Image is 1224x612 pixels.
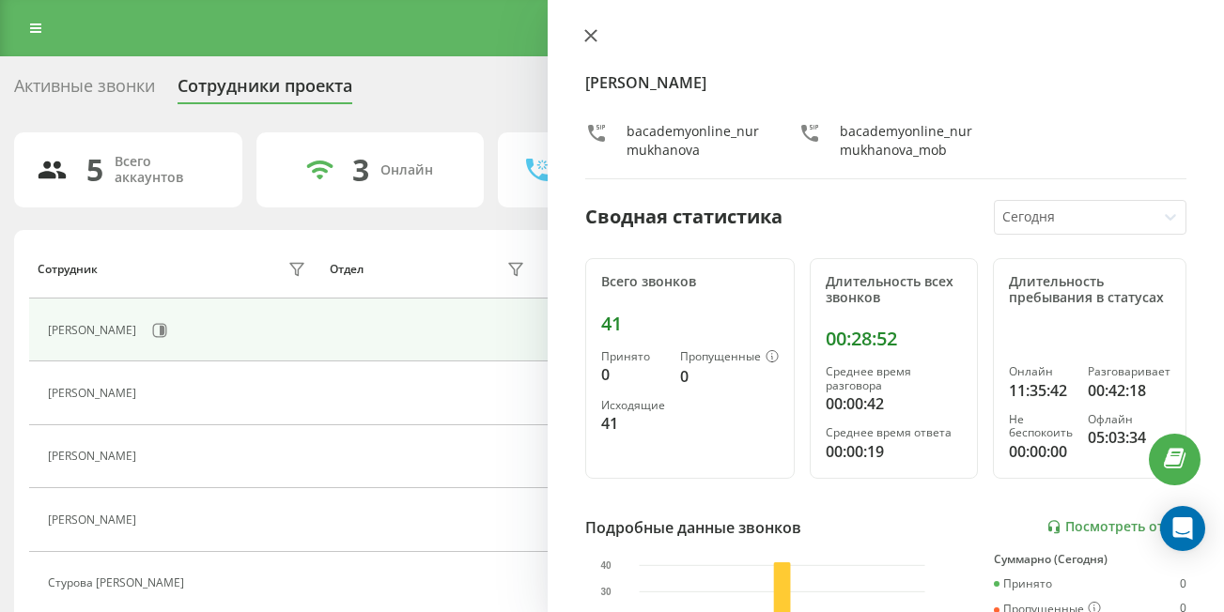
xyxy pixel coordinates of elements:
div: 00:28:52 [826,328,962,350]
div: 11:35:42 [1009,379,1073,402]
div: 3 [352,152,369,188]
div: Онлайн [380,162,433,178]
div: bacademyonline_nurmukhanova_mob [840,122,974,160]
div: Cтурова [PERSON_NAME] [48,576,189,589]
div: 00:42:18 [1088,379,1170,402]
div: Разговаривает [1088,365,1170,378]
div: Среднее время ответа [826,426,962,439]
div: Подробные данные звонков [585,516,801,539]
div: Всего аккаунтов [115,154,220,186]
div: Сотрудники проекта [178,76,352,105]
div: Онлайн [1009,365,1073,378]
div: Длительность всех звонков [826,274,962,306]
div: Сотрудник [38,263,98,276]
div: Пропущенные [680,350,779,365]
div: 0 [1180,577,1186,590]
div: Всего звонков [601,274,779,290]
div: Сводная статистика [585,203,782,231]
text: 30 [600,586,612,596]
div: Принято [601,350,665,363]
div: 0 [601,363,665,386]
div: 0 [680,365,779,388]
div: Не беспокоить [1009,413,1073,440]
div: Длительность пребывания в статусах [1009,274,1170,306]
a: Посмотреть отчет [1046,519,1186,535]
div: Активные звонки [14,76,155,105]
div: 5 [86,152,103,188]
div: [PERSON_NAME] [48,513,141,527]
div: 05:03:34 [1088,426,1170,449]
div: [PERSON_NAME] [48,324,141,337]
div: 00:00:42 [826,392,962,415]
text: 40 [600,559,612,570]
div: bacademyonline_nurmukhanova [627,122,761,160]
div: 00:00:19 [826,440,962,463]
h4: [PERSON_NAME] [585,71,1186,94]
div: Отдел [330,263,364,276]
div: 00:00:00 [1009,440,1073,463]
div: Принято [994,577,1052,590]
div: 41 [601,313,779,335]
div: Исходящие [601,399,665,412]
div: Среднее время разговора [826,365,962,392]
div: Суммарно (Сегодня) [994,553,1186,566]
div: [PERSON_NAME] [48,387,141,400]
div: Офлайн [1088,413,1170,426]
div: Open Intercom Messenger [1160,506,1205,551]
div: [PERSON_NAME] [48,450,141,463]
div: 41 [601,412,665,435]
